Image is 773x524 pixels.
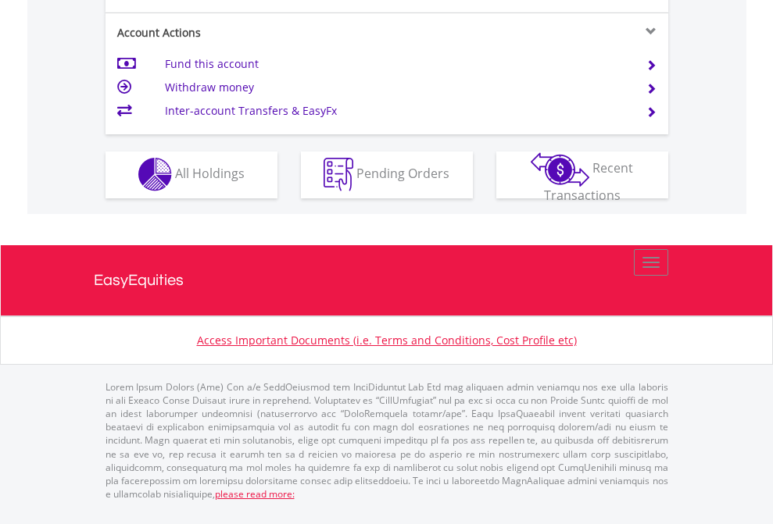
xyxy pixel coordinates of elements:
[165,52,627,76] td: Fund this account
[301,151,473,198] button: Pending Orders
[544,159,634,204] span: Recent Transactions
[496,151,668,198] button: Recent Transactions
[165,99,627,123] td: Inter-account Transfers & EasyFx
[197,333,577,348] a: Access Important Documents (i.e. Terms and Conditions, Cost Profile etc)
[324,158,353,191] img: pending_instructions-wht.png
[94,245,680,315] a: EasyEquities
[106,151,277,198] button: All Holdings
[106,25,387,41] div: Account Actions
[215,487,295,501] a: please read more:
[356,165,449,182] span: Pending Orders
[175,165,245,182] span: All Holdings
[106,380,668,501] p: Lorem Ipsum Dolors (Ame) Con a/e SeddOeiusmod tem InciDiduntut Lab Etd mag aliquaen admin veniamq...
[165,76,627,99] td: Withdraw money
[531,152,589,187] img: transactions-zar-wht.png
[138,158,172,191] img: holdings-wht.png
